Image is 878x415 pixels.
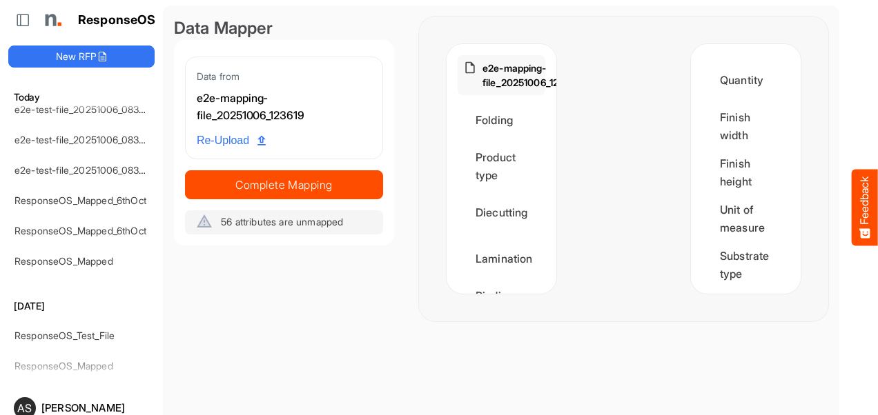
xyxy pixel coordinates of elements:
div: Diecutting [458,191,545,234]
h6: Today [8,90,155,105]
div: Lamination [458,237,545,280]
p: e2e-mapping-file_20251006_123619 [482,61,581,90]
div: Binding method [458,283,545,326]
a: ResponseOS_Test_File [14,330,115,341]
div: Folding [458,99,545,141]
span: Complete Mapping [186,175,382,194]
img: Northell [38,6,66,34]
span: AS [17,403,32,414]
div: Unit of measure [702,197,790,240]
a: e2e-test-file_20251006_083710 [14,134,154,145]
span: 56 attributes are unmapped [221,216,343,227]
a: ResponseOS_Mapped_6thOct [14,194,146,206]
div: [PERSON_NAME] [41,403,149,413]
a: ResponseOS_Mapped [14,255,113,267]
h1: ResponseOS [78,13,156,28]
div: Finish width [702,105,790,148]
a: e2e-test-file_20251006_083440 [14,164,158,176]
button: Complete Mapping [185,170,383,199]
div: Substrate thickness or weight [702,290,790,347]
a: e2e-test-file_20251006_083937 [14,103,155,115]
div: Data Mapper [174,17,394,40]
span: Re-Upload [197,132,266,150]
a: ResponseOS_Mapped_6thOct [14,225,146,236]
div: Data from [197,68,371,84]
h6: [DATE] [8,298,155,314]
div: e2e-mapping-file_20251006_123619 [197,90,371,125]
a: Re-Upload [191,128,271,154]
button: New RFP [8,45,155,68]
div: Finish height [702,151,790,194]
button: Feedback [852,170,878,246]
div: Product type [458,145,545,188]
div: Quantity [702,59,790,101]
div: Substrate type [702,243,790,286]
